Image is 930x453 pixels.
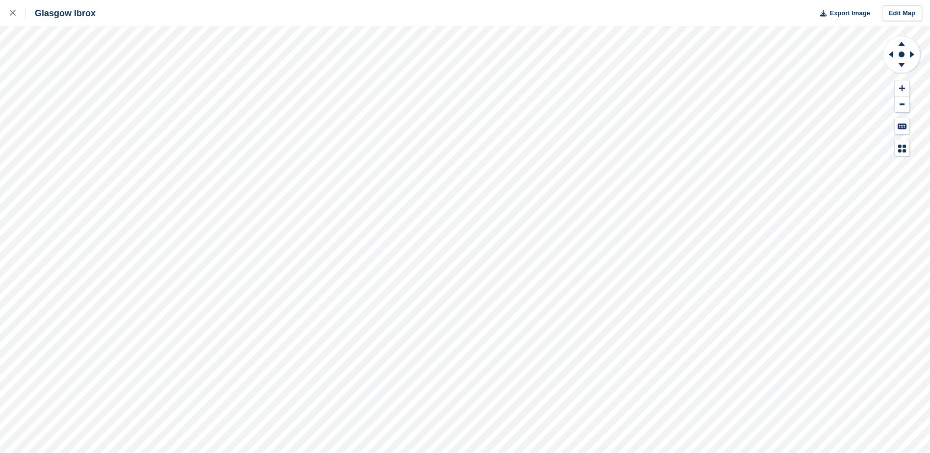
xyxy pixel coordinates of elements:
[895,80,909,97] button: Zoom In
[26,7,96,19] div: Glasgow Ibrox
[814,5,870,22] button: Export Image
[882,5,922,22] a: Edit Map
[895,118,909,134] button: Keyboard Shortcuts
[895,97,909,113] button: Zoom Out
[829,8,870,18] span: Export Image
[895,140,909,156] button: Map Legend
